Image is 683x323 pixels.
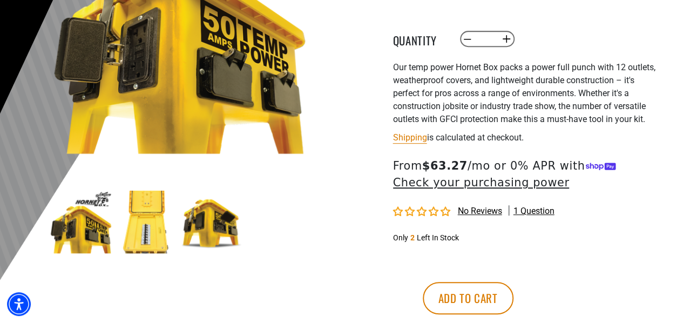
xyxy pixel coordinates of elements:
span: Only [393,233,408,242]
span: 0.00 stars [393,207,452,217]
span: 2 [410,233,415,242]
button: Add to cart [423,282,513,314]
a: Shipping [393,132,427,143]
span: Our temp power Hornet Box packs a power full punch with 12 outlets, weatherproof covers, and ligh... [393,62,655,124]
span: 1 question [513,205,554,217]
div: Accessibility Menu [7,292,31,316]
span: No reviews [458,206,502,216]
span: Left In Stock [417,233,459,242]
div: is calculated at checkout. [393,130,658,145]
label: Quantity [393,32,447,46]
